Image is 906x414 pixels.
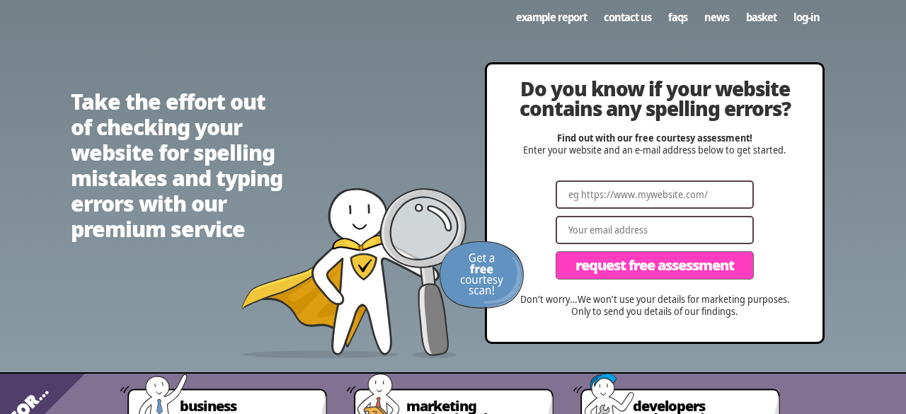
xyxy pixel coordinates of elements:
[557,131,752,144] strong: Find out with our free courtesy assessment!
[515,79,794,118] h2: Do you know if your website contains any spelling errors?
[660,4,696,30] a: FAQs
[696,4,738,30] a: News
[575,258,734,272] span: Request Free Assessment
[595,4,660,30] a: Contact us
[515,294,794,318] p: Don’t worry…We won’t use your details for marketing purposes. Only to send you details of our fin...
[71,89,283,242] h1: Take the effort out of checking your website for spelling mistakes and typing errors with our pre...
[439,241,524,309] img: Get a FREE courtesy scan!
[738,4,785,30] a: Basket
[556,216,754,244] input: Your email address
[241,188,467,358] img: website spellchecker scans your website looking for spelling mistakes
[556,180,754,209] input: eg https://www.mywebsite.com/
[785,4,828,30] a: Log-in
[508,4,595,30] a: Example Report
[515,132,794,156] p: Enter your website and an e-mail address below to get started.
[556,251,754,280] button: Request Free Assessment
